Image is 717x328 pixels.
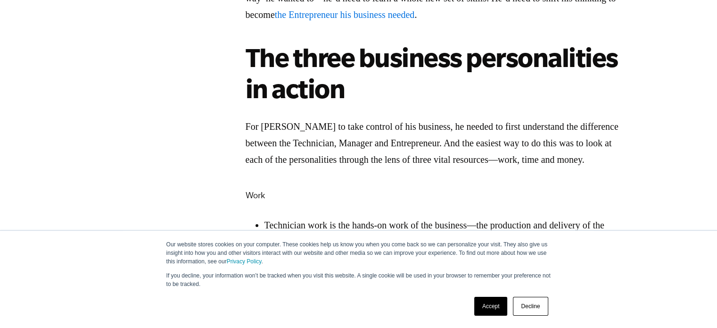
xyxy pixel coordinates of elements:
[513,297,548,316] a: Decline
[166,240,551,266] p: Our website stores cookies on your computer. These cookies help us know you when you come back so...
[246,42,618,103] strong: The three business personalities in action
[246,118,623,168] p: For [PERSON_NAME] to take control of his business, he needed to first understand the difference b...
[264,218,623,261] li: Technician work is the hands-on work of the business—the production and delivery of the product o...
[227,258,262,265] a: Privacy Policy
[474,297,508,316] a: Accept
[275,9,415,20] a: the Entrepreneur his business needed
[246,190,265,200] span: Work
[166,271,551,288] p: If you decline, your information won’t be tracked when you visit this website. A single cookie wi...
